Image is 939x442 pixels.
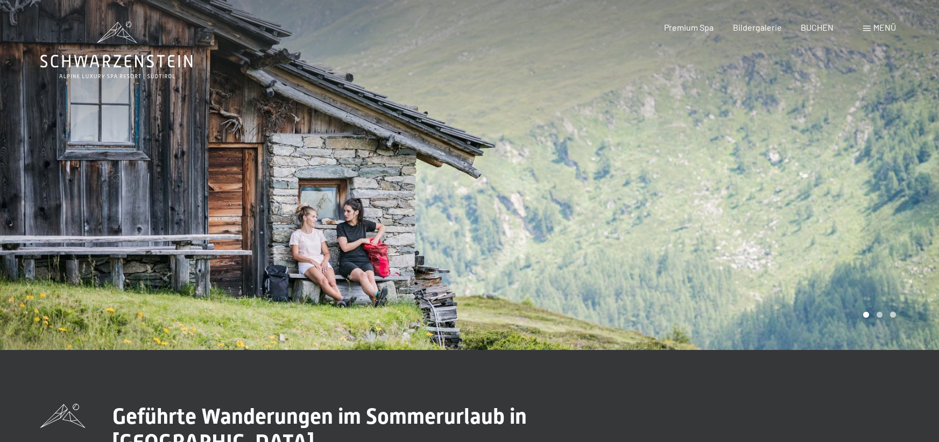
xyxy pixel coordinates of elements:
[801,22,834,32] a: BUCHEN
[859,312,896,318] div: Carousel Pagination
[664,22,714,32] a: Premium Spa
[873,22,896,32] span: Menü
[877,312,882,318] div: Carousel Page 2
[863,312,869,318] div: Carousel Page 1 (Current Slide)
[733,22,782,32] a: Bildergalerie
[890,312,896,318] div: Carousel Page 3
